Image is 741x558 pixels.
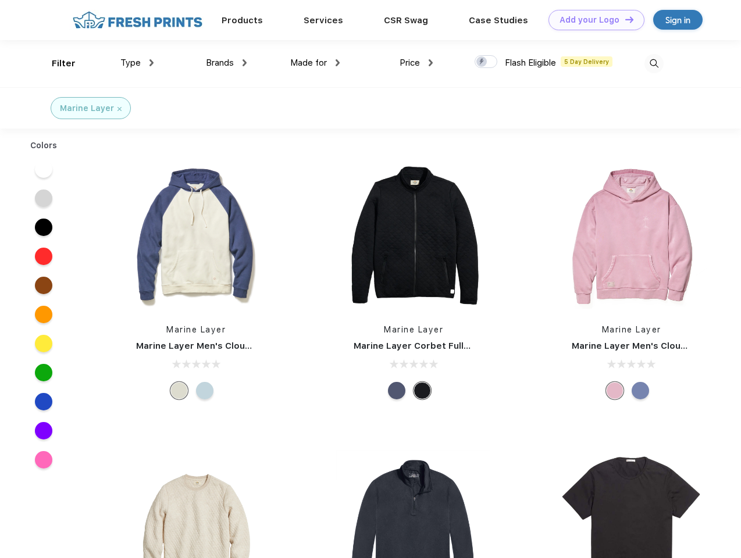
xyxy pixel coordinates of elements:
[561,56,612,67] span: 5 Day Delivery
[505,58,556,68] span: Flash Eligible
[136,341,326,351] a: Marine Layer Men's Cloud 9 Fleece Hoodie
[149,59,154,66] img: dropdown.png
[384,15,428,26] a: CSR Swag
[606,382,624,399] div: Lilas
[336,59,340,66] img: dropdown.png
[52,57,76,70] div: Filter
[69,10,206,30] img: fo%20logo%202.webp
[665,13,690,27] div: Sign in
[602,325,661,334] a: Marine Layer
[304,15,343,26] a: Services
[336,158,491,312] img: func=resize&h=266
[429,59,433,66] img: dropdown.png
[290,58,327,68] span: Made for
[644,54,664,73] img: desktop_search.svg
[653,10,703,30] a: Sign in
[625,16,633,23] img: DT
[554,158,709,312] img: func=resize&h=266
[166,325,226,334] a: Marine Layer
[632,382,649,399] div: Vintage Indigo
[120,58,141,68] span: Type
[388,382,405,399] div: Navy
[206,58,234,68] span: Brands
[119,158,273,312] img: func=resize&h=266
[354,341,515,351] a: Marine Layer Corbet Full-Zip Jacket
[414,382,431,399] div: Black
[60,102,114,115] div: Marine Layer
[384,325,443,334] a: Marine Layer
[560,15,619,25] div: Add your Logo
[22,139,66,152] div: Colors
[196,382,213,399] div: Cool Ombre
[400,58,420,68] span: Price
[117,107,122,111] img: filter_cancel.svg
[243,59,247,66] img: dropdown.png
[170,382,188,399] div: Navy/Cream
[222,15,263,26] a: Products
